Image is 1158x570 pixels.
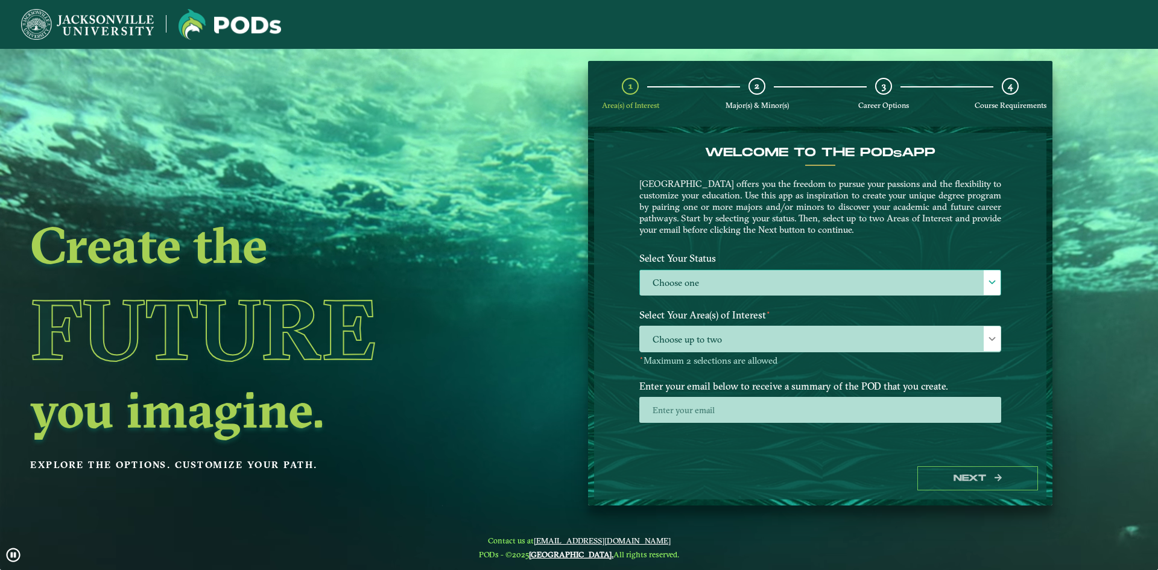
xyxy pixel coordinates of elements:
[893,148,902,160] sub: s
[640,326,1001,352] span: Choose up to two
[479,536,679,545] span: Contact us at
[726,101,789,110] span: Major(s) & Minor(s)
[21,9,154,40] img: Jacksonville University logo
[602,101,659,110] span: Area(s) of Interest
[179,9,281,40] img: Jacksonville University logo
[975,101,1046,110] span: Course Requirements
[1008,80,1013,92] span: 4
[766,308,771,317] sup: ⋆
[639,178,1001,235] p: [GEOGRAPHIC_DATA] offers you the freedom to pursue your passions and the flexibility to customize...
[639,355,1001,367] p: Maximum 2 selections are allowed
[628,80,633,92] span: 1
[882,80,886,92] span: 3
[630,247,1010,270] label: Select Your Status
[30,274,491,384] h1: Future
[639,145,1001,160] h4: Welcome to the POD app
[640,270,1001,296] label: Choose one
[917,466,1038,491] button: Next
[534,536,671,545] a: [EMAIL_ADDRESS][DOMAIN_NAME]
[630,304,1010,326] label: Select Your Area(s) of Interest
[630,375,1010,397] label: Enter your email below to receive a summary of the POD that you create.
[30,456,491,474] p: Explore the options. Customize your path.
[529,549,613,559] a: [GEOGRAPHIC_DATA].
[30,384,491,435] h2: you imagine.
[479,549,679,559] span: PODs - ©2025 All rights reserved.
[30,220,491,270] h2: Create the
[639,397,1001,423] input: Enter your email
[858,101,909,110] span: Career Options
[755,80,759,92] span: 2
[639,353,644,362] sup: ⋆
